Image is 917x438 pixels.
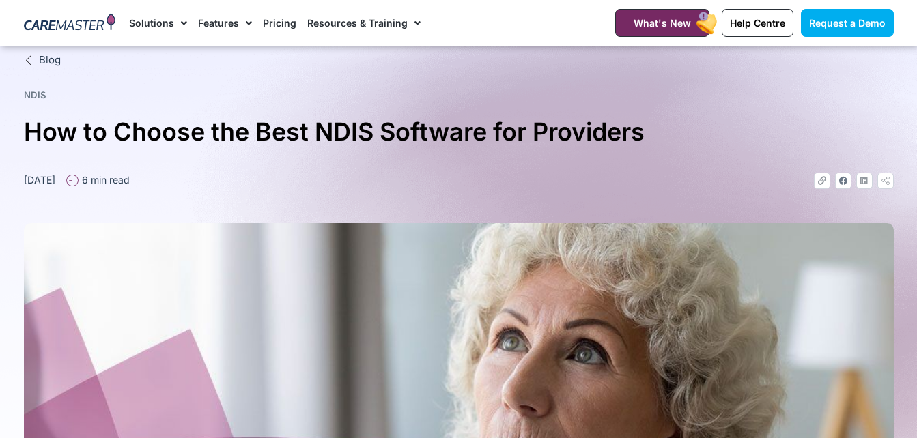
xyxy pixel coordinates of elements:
[79,173,130,187] span: 6 min read
[615,9,709,37] a: What's New
[24,174,55,186] time: [DATE]
[722,9,793,37] a: Help Centre
[24,89,46,100] a: NDIS
[809,17,886,29] span: Request a Demo
[730,17,785,29] span: Help Centre
[24,112,894,152] h1: How to Choose the Best NDIS Software for Providers
[24,13,116,33] img: CareMaster Logo
[24,53,894,68] a: Blog
[634,17,691,29] span: What's New
[36,53,61,68] span: Blog
[801,9,894,37] a: Request a Demo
